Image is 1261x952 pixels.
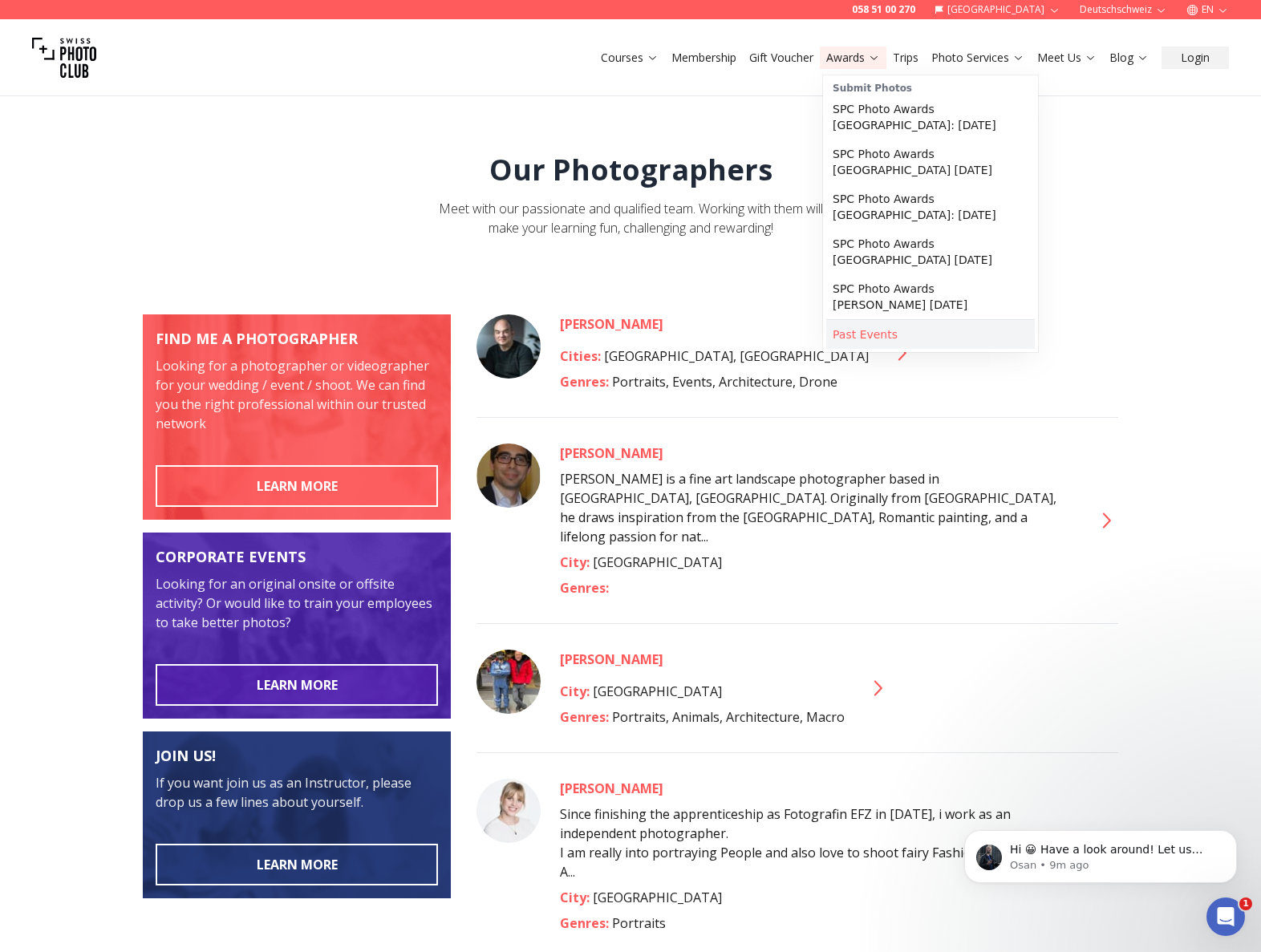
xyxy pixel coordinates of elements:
a: [PERSON_NAME] [560,314,869,334]
span: Looking for an original onsite or offsite activity? Or would like to train your employees to take... [156,575,432,631]
img: Andi Keller [476,314,541,379]
a: [PERSON_NAME] [560,779,1073,798]
h1: Our Photographers [489,154,772,186]
a: Awards [826,50,880,66]
span: Meet with our passionate and qualified team. Working with them will make your learning fun, chall... [439,200,823,237]
span: A... [560,804,1073,881]
button: Login [1162,47,1229,69]
span: Looking for a photographer or videographer for your wedding / event / shoot. We can find you the ... [156,357,429,432]
span: City : [560,553,593,571]
span: Genres : [560,914,612,932]
button: Awards [820,47,886,69]
button: Gift Voucher [743,47,820,69]
span: If you want join us as an Instructor, please drop us a few lines about yourself. [156,774,412,811]
a: Meet Us [1037,50,1097,66]
a: Meet the teamCORPORATE EVENTSLooking for an original onsite or offsite activity? Or would like to... [143,533,451,719]
a: 058 51 00 270 [852,3,915,16]
div: [GEOGRAPHIC_DATA] [560,553,1073,572]
iframe: Intercom live chat [1206,897,1245,936]
img: Meet the team [143,533,451,719]
a: [PERSON_NAME] [560,444,1073,463]
button: Meet Us [1031,47,1103,69]
div: [GEOGRAPHIC_DATA], [GEOGRAPHIC_DATA] [560,346,869,366]
span: City : [560,683,593,700]
iframe: Intercom notifications message [940,796,1261,909]
img: Andreas Masche [476,650,541,714]
a: Meet the teamFIND ME A PHOTOGRAPHERLooking for a photographer or videographer for your wedding / ... [143,314,451,520]
a: SPC Photo Awards [GEOGRAPHIC_DATA] [DATE] [826,140,1035,184]
a: SPC Photo Awards [PERSON_NAME] [DATE] [826,274,1035,319]
a: Photo Services [931,50,1024,66]
div: [GEOGRAPHIC_DATA] [560,682,845,701]
button: LEARN MORE [156,844,438,885]
a: Membership [671,50,736,66]
div: [GEOGRAPHIC_DATA] [560,888,1073,907]
img: Swiss photo club [32,26,96,90]
span: Genres : [560,579,609,597]
a: Past Events [826,320,1035,349]
img: Andrea Sanchini [476,444,541,508]
span: Cities : [560,347,604,365]
a: SPC Photo Awards [GEOGRAPHIC_DATA] [DATE] [826,229,1035,274]
button: Membership [665,47,743,69]
p: Since finishing the apprenticeship as Fotografin EFZ in [DATE], i work as an independent photogra... [560,804,1073,843]
a: SPC Photo Awards [GEOGRAPHIC_DATA]: [DATE] [826,95,1035,140]
img: Meet the team [143,731,451,898]
div: JOIN US! [156,744,438,767]
span: City : [560,889,593,906]
button: Trips [886,47,925,69]
button: LEARN MORE [156,664,438,706]
span: 1 [1239,897,1252,910]
div: Portraits, Events, Architecture, Drone [560,372,869,391]
img: Meet the team [143,314,451,520]
img: Anja Wurm [476,779,541,843]
button: Courses [594,47,665,69]
a: Courses [601,50,659,66]
a: Trips [893,50,918,66]
div: Portraits [560,914,1073,933]
div: Portraits, Animals, Architecture, Macro [560,707,845,727]
span: Genres : [560,373,612,391]
a: Gift Voucher [749,50,813,66]
button: LEARN MORE [156,465,438,507]
a: [PERSON_NAME] [560,650,845,669]
span: Genres : [560,708,612,726]
div: CORPORATE EVENTS [156,545,438,568]
a: Meet the teamJOIN US!If you want join us as an Instructor, please drop us a few lines about yours... [143,731,451,898]
button: Blog [1103,47,1155,69]
p: I am really into portraying People and also love to shoot fairy Fashion Stories. [560,843,1073,862]
span: [PERSON_NAME] is a fine art landscape photographer based in [GEOGRAPHIC_DATA], [GEOGRAPHIC_DATA].... [560,470,1056,545]
button: Photo Services [925,47,1031,69]
div: FIND ME A PHOTOGRAPHER [156,327,438,350]
a: Blog [1109,50,1149,66]
div: Submit Photos [826,79,1035,95]
a: SPC Photo Awards [GEOGRAPHIC_DATA]: [DATE] [826,184,1035,229]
